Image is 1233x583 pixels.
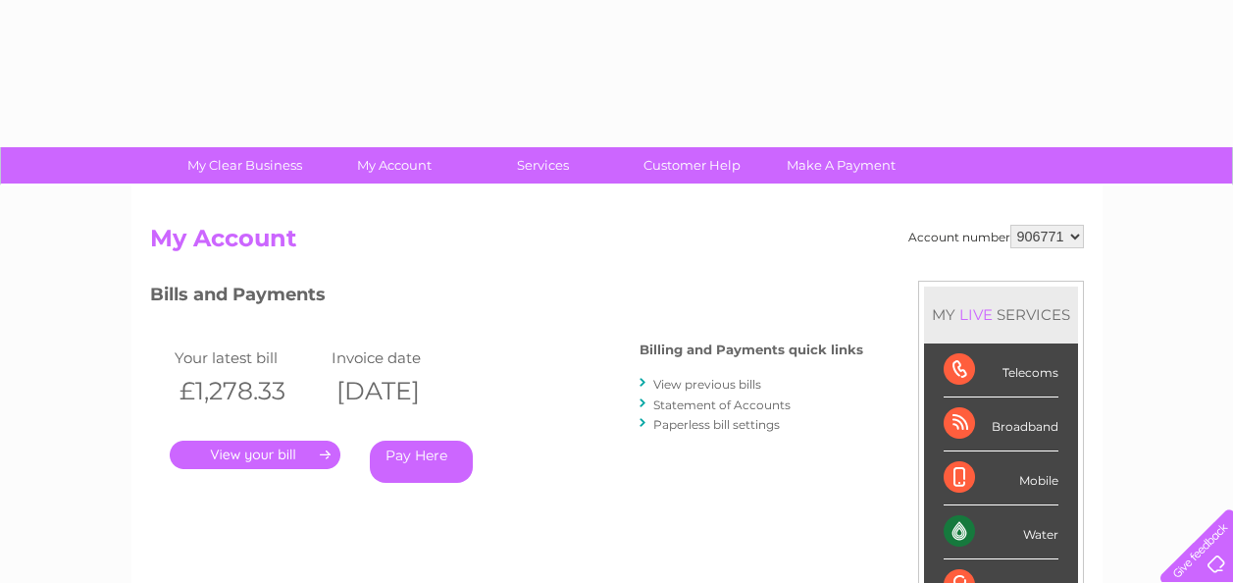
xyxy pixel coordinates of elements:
div: Broadband [944,397,1058,451]
th: [DATE] [327,371,484,411]
th: £1,278.33 [170,371,327,411]
a: My Account [313,147,475,184]
div: Mobile [944,451,1058,505]
div: LIVE [955,305,997,324]
a: Make A Payment [760,147,922,184]
td: Invoice date [327,344,484,371]
div: MY SERVICES [924,287,1078,343]
div: Account number [908,225,1084,248]
h2: My Account [150,225,1084,262]
a: Pay Here [370,441,473,483]
a: Customer Help [611,147,773,184]
a: Services [462,147,624,184]
h3: Bills and Payments [150,281,863,315]
a: Statement of Accounts [653,397,791,412]
a: Paperless bill settings [653,417,780,432]
div: Telecoms [944,344,1058,397]
td: Your latest bill [170,344,327,371]
a: My Clear Business [164,147,326,184]
h4: Billing and Payments quick links [640,343,863,357]
a: . [170,441,340,469]
a: View previous bills [653,377,761,392]
div: Water [944,505,1058,559]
